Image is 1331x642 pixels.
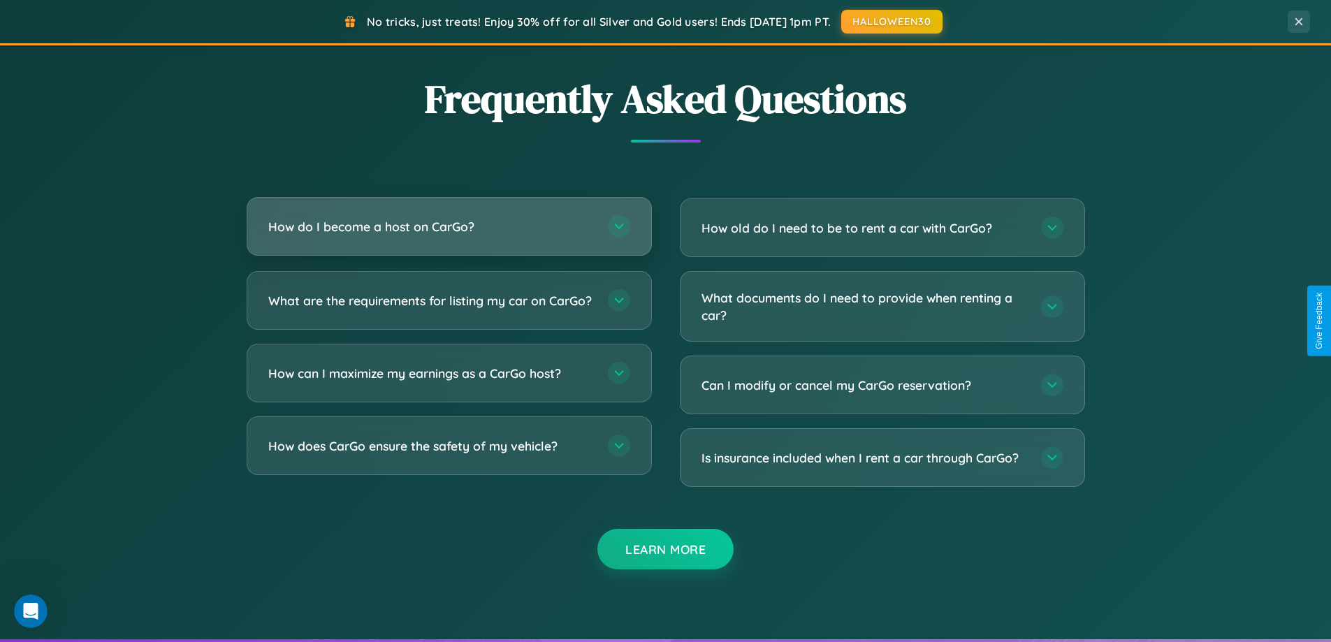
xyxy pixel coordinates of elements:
h3: What documents do I need to provide when renting a car? [701,289,1027,323]
button: Learn More [597,529,734,569]
h3: Is insurance included when I rent a car through CarGo? [701,449,1027,467]
h3: How does CarGo ensure the safety of my vehicle? [268,437,594,455]
iframe: Intercom live chat [14,594,48,628]
div: Give Feedback [1314,293,1324,349]
h3: How can I maximize my earnings as a CarGo host? [268,365,594,382]
h3: How do I become a host on CarGo? [268,218,594,235]
h3: Can I modify or cancel my CarGo reservation? [701,377,1027,394]
h3: How old do I need to be to rent a car with CarGo? [701,219,1027,237]
span: No tricks, just treats! Enjoy 30% off for all Silver and Gold users! Ends [DATE] 1pm PT. [367,15,831,29]
button: HALLOWEEN30 [841,10,943,34]
h2: Frequently Asked Questions [247,72,1085,126]
h3: What are the requirements for listing my car on CarGo? [268,292,594,309]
